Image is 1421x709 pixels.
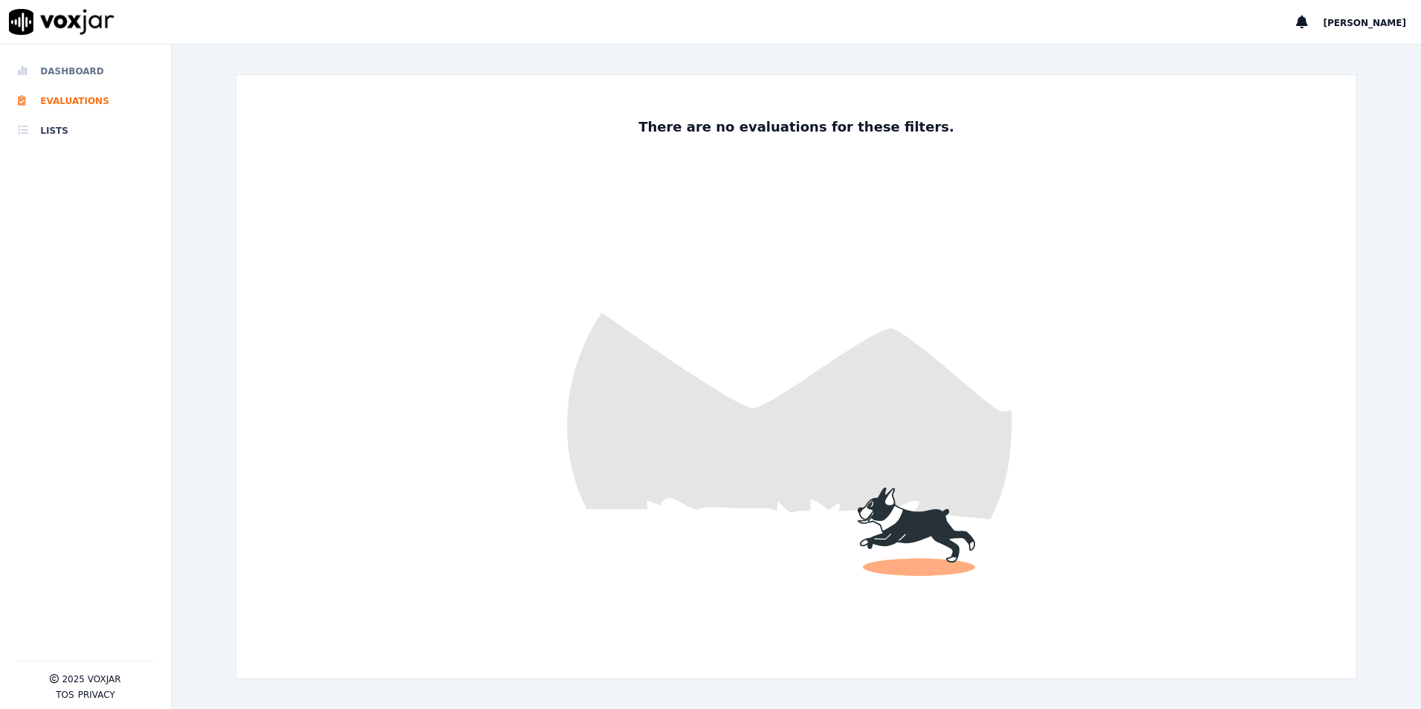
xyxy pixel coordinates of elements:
p: There are no evaluations for these filters. [632,117,960,137]
span: [PERSON_NAME] [1323,18,1406,28]
button: TOS [56,689,74,701]
a: Dashboard [18,56,153,86]
button: [PERSON_NAME] [1323,13,1421,31]
p: 2025 Voxjar [62,673,120,685]
button: Privacy [78,689,115,701]
img: fun dog [236,75,1356,679]
img: voxjar logo [9,9,114,35]
a: Evaluations [18,86,153,116]
a: Lists [18,116,153,146]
